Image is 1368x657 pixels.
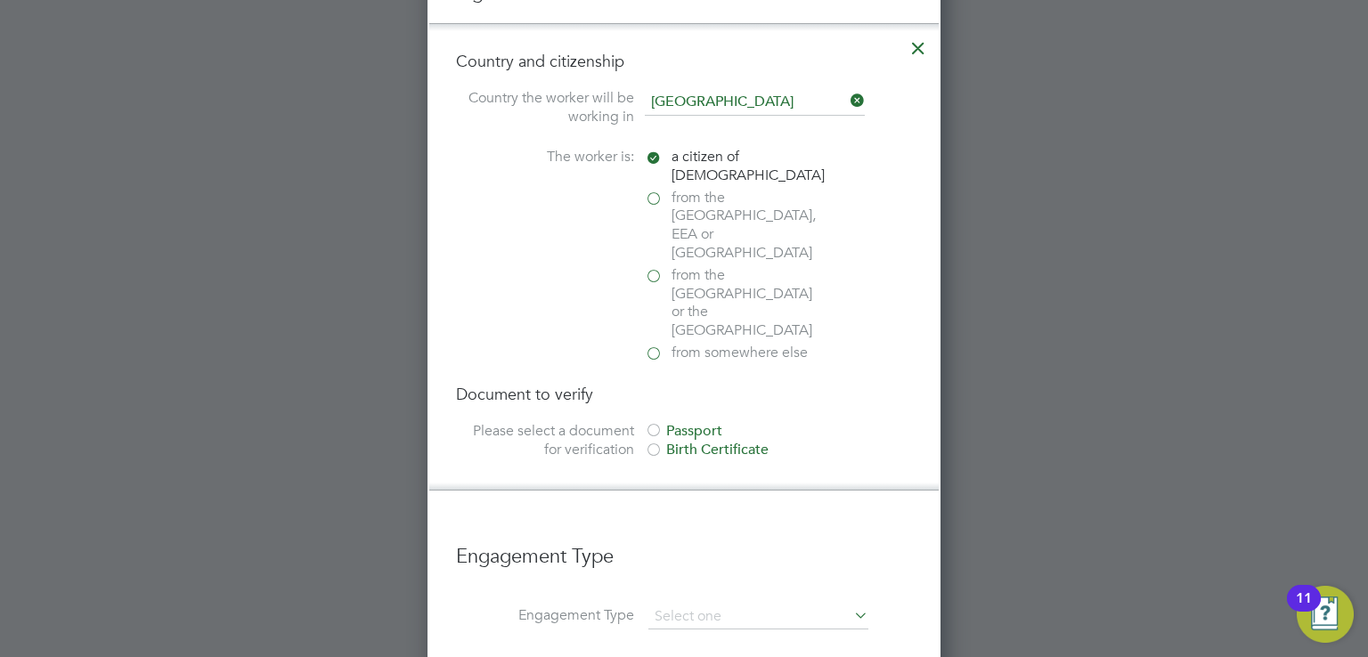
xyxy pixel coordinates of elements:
[456,606,634,625] label: Engagement Type
[456,51,912,71] h4: Country and citizenship
[456,89,634,126] label: Country the worker will be working in
[456,422,634,459] label: Please select a document for verification
[456,526,912,570] h3: Engagement Type
[456,384,912,404] h4: Document to verify
[672,266,823,340] span: from the [GEOGRAPHIC_DATA] or the [GEOGRAPHIC_DATA]
[672,148,825,185] span: a citizen of [DEMOGRAPHIC_DATA]
[648,604,868,629] input: Select one
[645,441,912,459] div: Birth Certificate
[645,422,912,441] div: Passport
[645,89,865,116] input: Search for...
[672,344,808,362] span: from somewhere else
[1296,598,1312,621] div: 11
[456,148,634,166] label: The worker is:
[1297,586,1354,643] button: Open Resource Center, 11 new notifications
[672,189,823,263] span: from the [GEOGRAPHIC_DATA], EEA or [GEOGRAPHIC_DATA]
